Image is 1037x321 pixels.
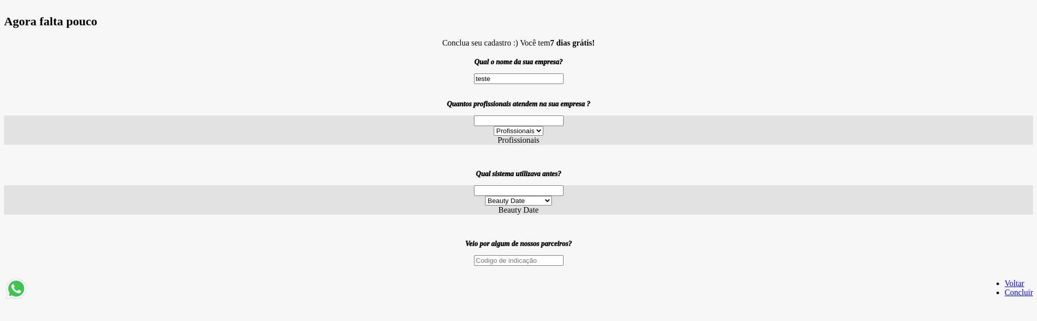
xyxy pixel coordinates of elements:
p: Qual sistema utilizava antes? [4,170,1033,178]
label: Beauty Date [498,206,539,214]
input: Nome da sua empresa [474,73,564,84]
p: Conclua seu cadastro :) Você tem [4,38,1033,48]
a: Concluir [1005,288,1033,297]
ul: Pagination [984,279,1033,297]
h1: Agora falta pouco [4,15,1033,28]
a: Voltar [1005,279,1024,288]
img: whatsapp.png [4,276,28,301]
input: Codigo de indicação [474,255,564,266]
p: Veio por algum de nossos parceiros? [4,240,1033,248]
b: 7 dias grátis! [550,38,595,47]
p: Qual o nome da sua empresa? [4,58,1033,66]
p: Quantos profissionais atendem na sua empresa ? [4,100,1033,108]
label: Profissionais [498,136,540,144]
